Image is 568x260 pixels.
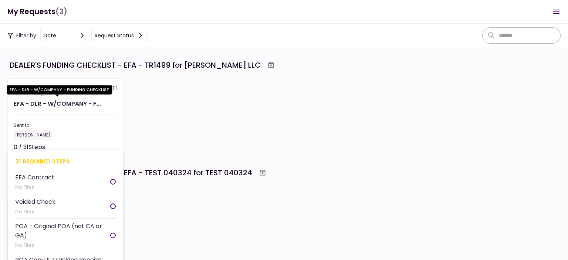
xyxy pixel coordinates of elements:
[14,99,101,108] div: EFA - DLR - W/COMPANY - FUNDING CHECKLIST
[15,208,55,215] div: No Files
[15,242,110,249] div: No Files
[7,4,67,19] h1: My Requests
[40,29,88,42] button: date
[15,222,110,240] div: POA - Original POA (not CA or GA)
[256,166,269,179] button: Archive workflow
[14,85,117,98] div: [DATE]
[14,130,52,140] div: [PERSON_NAME]
[7,85,112,94] div: EFA - DLR - W/COMPANY - FUNDING CHECKLIST
[10,167,252,178] div: DEALER'S FUNDING CHECKLIST - EFA - TEST 040324 for TEST 040324
[14,143,45,152] div: 0 / 31 Steps
[55,4,67,19] span: (3)
[91,29,147,42] button: Request status
[264,58,278,72] button: Archive workflow
[84,143,117,152] div: Not started
[10,60,261,71] div: DEALER'S FUNDING CHECKLIST - EFA - TR1499 for [PERSON_NAME] LLC
[14,122,117,129] div: Sent to:
[44,31,56,40] div: date
[547,3,565,21] button: Open menu
[7,29,147,42] div: Filter by:
[15,157,116,166] div: 31 required steps
[15,173,54,182] div: EFA Contract
[15,183,54,191] div: No Files
[15,197,55,206] div: Voided Check
[37,85,102,98] div: Maxim Commercial Capital LLC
